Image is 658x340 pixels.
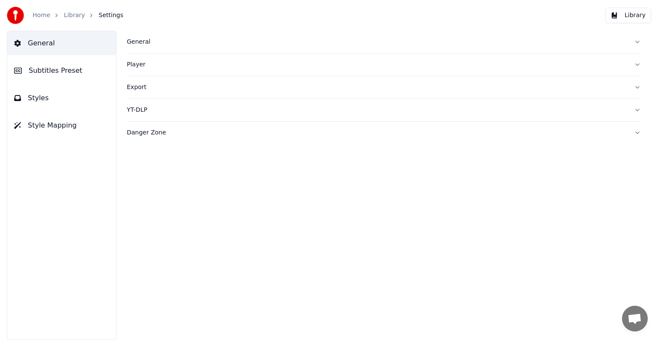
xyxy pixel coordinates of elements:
[29,66,82,76] span: Subtitles Preset
[127,54,641,76] button: Player
[7,31,116,55] button: General
[127,60,627,69] div: Player
[33,11,50,20] a: Home
[7,7,24,24] img: youka
[127,122,641,144] button: Danger Zone
[7,113,116,137] button: Style Mapping
[33,11,123,20] nav: breadcrumb
[127,106,627,114] div: YT-DLP
[28,38,55,48] span: General
[605,8,651,23] button: Library
[99,11,123,20] span: Settings
[127,31,641,53] button: General
[7,59,116,83] button: Subtitles Preset
[127,99,641,121] button: YT-DLP
[64,11,85,20] a: Library
[127,83,627,92] div: Export
[127,38,627,46] div: General
[28,120,77,131] span: Style Mapping
[7,86,116,110] button: Styles
[127,128,627,137] div: Danger Zone
[28,93,49,103] span: Styles
[127,76,641,98] button: Export
[622,306,648,331] div: Open chat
